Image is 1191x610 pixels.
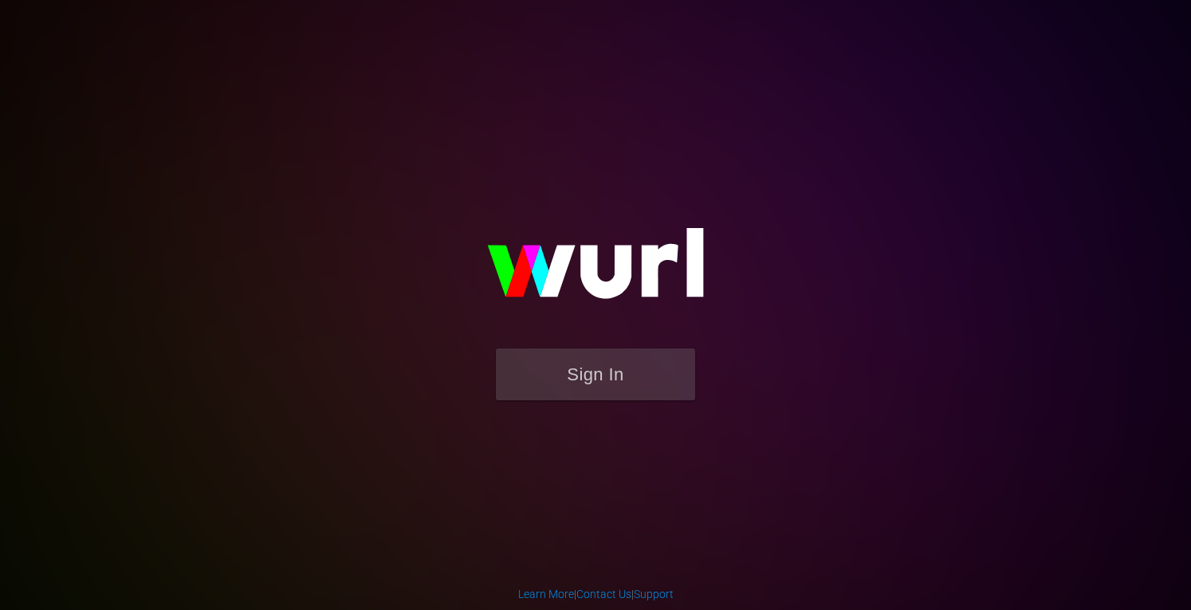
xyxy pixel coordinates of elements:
[496,348,695,400] button: Sign In
[576,588,631,600] a: Contact Us
[634,588,674,600] a: Support
[518,586,674,602] div: | |
[436,194,755,348] img: wurl-logo-on-black-223613ac3d8ba8fe6dc639794a292ebdb59501304c7dfd60c99c58986ef67473.svg
[518,588,574,600] a: Learn More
